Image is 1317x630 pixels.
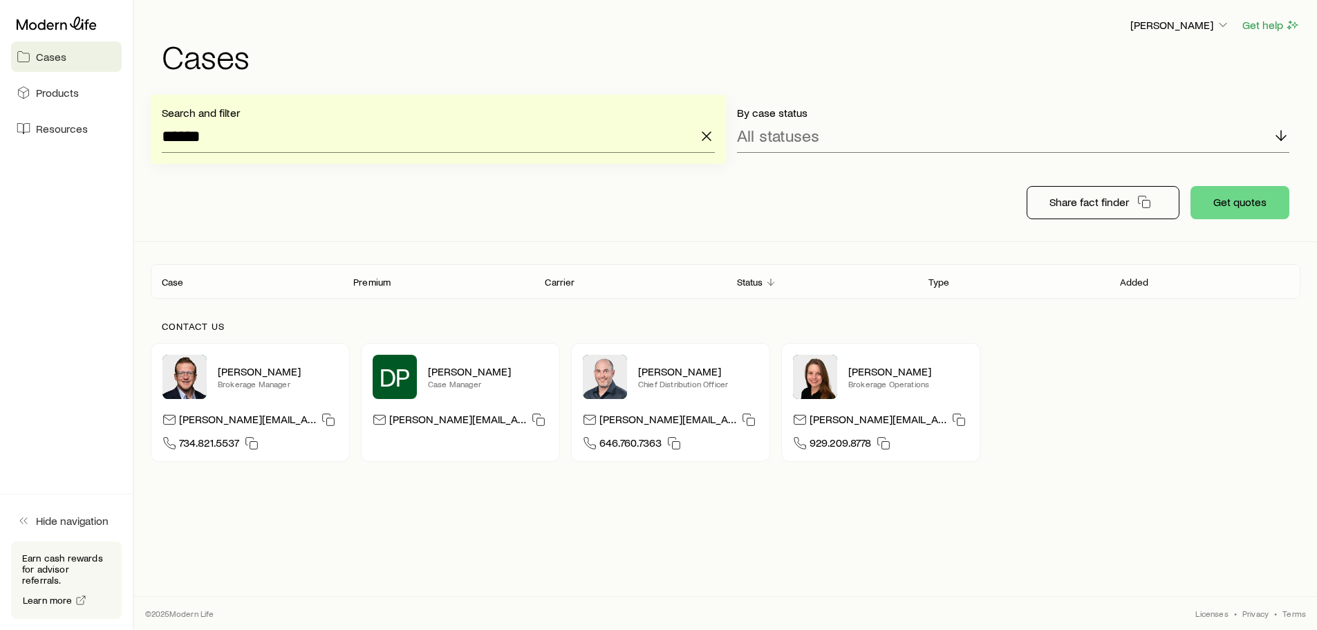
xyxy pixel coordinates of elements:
[162,355,207,399] img: Matt Kaas
[1242,17,1300,33] button: Get help
[599,436,662,454] span: 646.760.7363
[1274,608,1277,619] span: •
[380,363,411,391] span: DP
[737,126,819,145] p: All statuses
[353,277,391,288] p: Premium
[428,378,548,389] p: Case Manager
[179,412,316,431] p: [PERSON_NAME][EMAIL_ADDRESS][PERSON_NAME][DOMAIN_NAME]
[848,378,969,389] p: Brokerage Operations
[583,355,627,399] img: Dan Pierson
[638,378,758,389] p: Chief Distribution Officer
[162,106,715,120] p: Search and filter
[11,541,122,619] div: Earn cash rewards for advisor referrals.Learn more
[1027,186,1179,219] button: Share fact finder
[23,595,73,605] span: Learn more
[11,506,122,536] button: Hide navigation
[737,106,1290,120] p: By case status
[545,277,575,288] p: Carrier
[162,277,184,288] p: Case
[36,86,79,100] span: Products
[36,514,109,528] span: Hide navigation
[218,378,338,389] p: Brokerage Manager
[1242,608,1269,619] a: Privacy
[11,113,122,144] a: Resources
[36,50,66,64] span: Cases
[1234,608,1237,619] span: •
[428,364,548,378] p: [PERSON_NAME]
[1282,608,1306,619] a: Terms
[145,608,214,619] p: © 2025 Modern Life
[810,412,946,431] p: [PERSON_NAME][EMAIL_ADDRESS][DOMAIN_NAME]
[793,355,837,399] img: Ellen Wall
[162,321,1289,332] p: Contact us
[848,364,969,378] p: [PERSON_NAME]
[810,436,871,454] span: 929.209.8778
[11,41,122,72] a: Cases
[22,553,111,586] p: Earn cash rewards for advisor referrals.
[638,364,758,378] p: [PERSON_NAME]
[1195,608,1228,619] a: Licenses
[36,122,88,136] span: Resources
[1130,18,1230,32] p: [PERSON_NAME]
[389,412,526,431] p: [PERSON_NAME][EMAIL_ADDRESS][DOMAIN_NAME]
[218,364,338,378] p: [PERSON_NAME]
[11,77,122,108] a: Products
[1120,277,1149,288] p: Added
[162,39,1300,73] h1: Cases
[151,264,1300,299] div: Client cases
[179,436,239,454] span: 734.821.5537
[1049,195,1129,209] p: Share fact finder
[599,412,736,431] p: [PERSON_NAME][EMAIL_ADDRESS][DOMAIN_NAME]
[1190,186,1289,219] button: Get quotes
[1130,17,1231,34] button: [PERSON_NAME]
[737,277,763,288] p: Status
[928,277,950,288] p: Type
